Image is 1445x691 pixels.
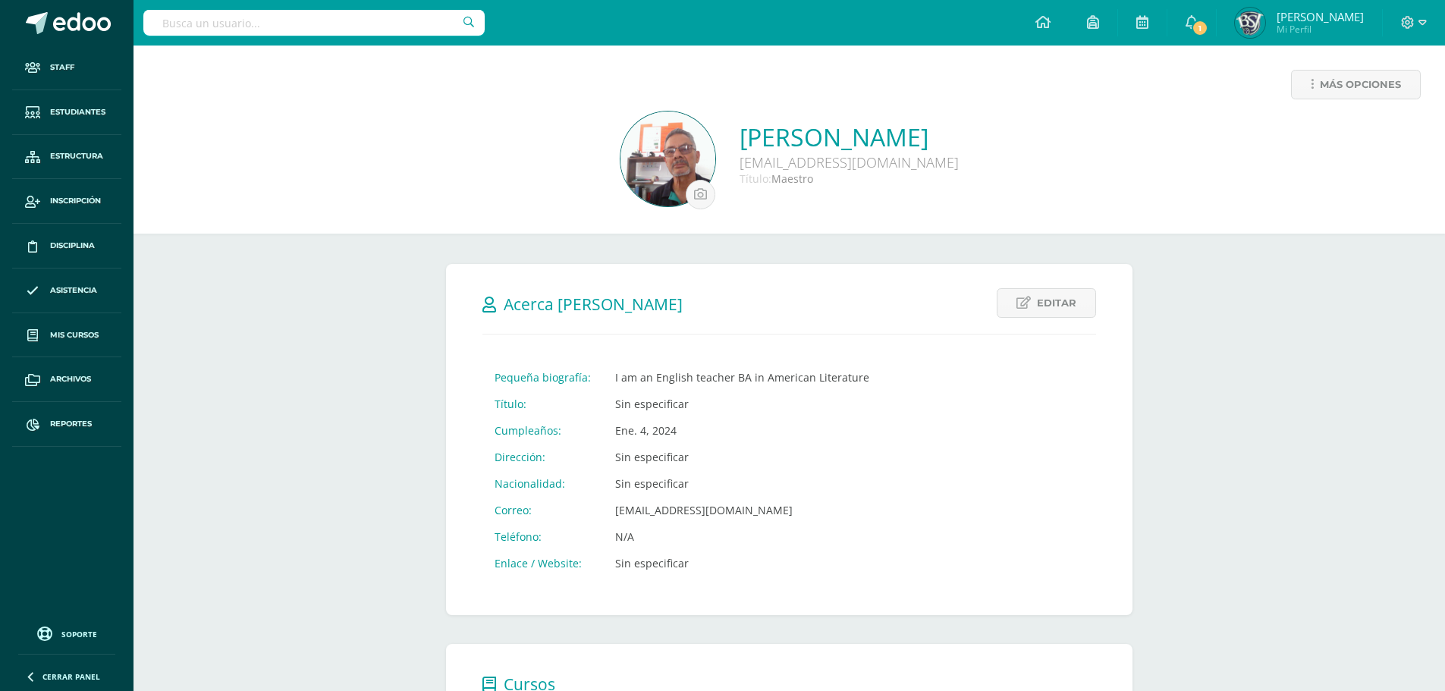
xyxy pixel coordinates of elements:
[42,671,100,682] span: Cerrar panel
[603,550,881,576] td: Sin especificar
[143,10,485,36] input: Busca un usuario...
[61,629,97,639] span: Soporte
[1235,8,1265,38] img: d5c8d16448259731d9230e5ecd375886.png
[50,150,103,162] span: Estructura
[12,90,121,135] a: Estudiantes
[771,171,813,186] span: Maestro
[50,329,99,341] span: Mis cursos
[603,497,881,523] td: [EMAIL_ADDRESS][DOMAIN_NAME]
[12,313,121,358] a: Mis cursos
[482,444,603,470] td: Dirección:
[603,444,881,470] td: Sin especificar
[740,171,771,186] span: Título:
[50,240,95,252] span: Disciplina
[482,391,603,417] td: Título:
[50,61,74,74] span: Staff
[603,391,881,417] td: Sin especificar
[1192,20,1208,36] span: 1
[603,470,881,497] td: Sin especificar
[740,121,959,153] a: [PERSON_NAME]
[1277,23,1364,36] span: Mi Perfil
[1277,9,1364,24] span: [PERSON_NAME]
[12,224,121,269] a: Disciplina
[50,373,91,385] span: Archivos
[603,364,881,391] td: I am an English teacher BA in American Literature
[12,46,121,90] a: Staff
[620,112,715,206] img: 4709be40c7d18eb32745c5d68fb5b52f.png
[1037,289,1076,317] span: Editar
[12,269,121,313] a: Asistencia
[482,364,603,391] td: Pequeña biografía:
[997,288,1096,318] a: Editar
[504,294,683,315] span: Acerca [PERSON_NAME]
[12,402,121,447] a: Reportes
[18,623,115,643] a: Soporte
[12,357,121,402] a: Archivos
[50,418,92,430] span: Reportes
[482,523,603,550] td: Teléfono:
[603,417,881,444] td: Ene. 4, 2024
[50,195,101,207] span: Inscripción
[50,284,97,297] span: Asistencia
[50,106,105,118] span: Estudiantes
[1320,71,1401,99] span: Más opciones
[482,497,603,523] td: Correo:
[482,470,603,497] td: Nacionalidad:
[603,523,881,550] td: N/A
[12,179,121,224] a: Inscripción
[12,135,121,180] a: Estructura
[740,153,959,171] div: [EMAIL_ADDRESS][DOMAIN_NAME]
[482,550,603,576] td: Enlace / Website:
[1291,70,1421,99] a: Más opciones
[482,417,603,444] td: Cumpleaños:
